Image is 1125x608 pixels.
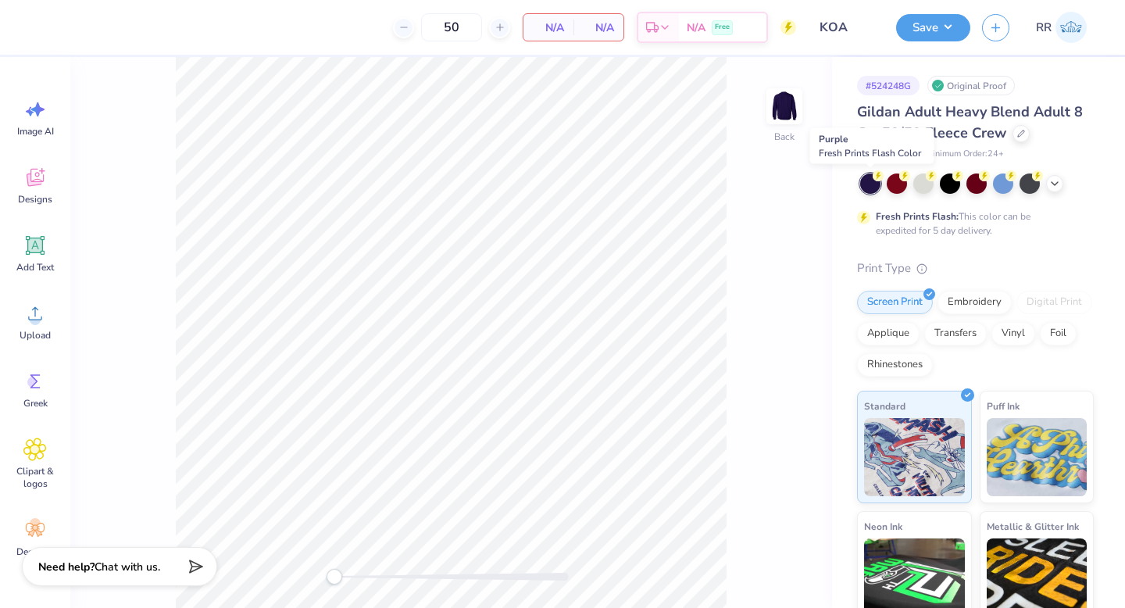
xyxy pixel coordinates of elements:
[987,518,1079,535] span: Metallic & Glitter Ink
[924,322,987,345] div: Transfers
[987,398,1020,414] span: Puff Ink
[23,397,48,410] span: Greek
[864,418,965,496] img: Standard
[18,193,52,206] span: Designs
[16,261,54,274] span: Add Text
[857,291,933,314] div: Screen Print
[533,20,564,36] span: N/A
[1036,19,1052,37] span: RR
[926,148,1004,161] span: Minimum Order: 24 +
[9,465,61,490] span: Clipart & logos
[583,20,614,36] span: N/A
[715,22,730,33] span: Free
[819,147,921,159] span: Fresh Prints Flash Color
[857,102,1083,142] span: Gildan Adult Heavy Blend Adult 8 Oz. 50/50 Fleece Crew
[810,128,934,164] div: Purple
[1055,12,1087,43] img: Rigil Kent Ricardo
[857,353,933,377] div: Rhinestones
[17,125,54,138] span: Image AI
[16,545,54,558] span: Decorate
[857,76,920,95] div: # 524248G
[687,20,705,36] span: N/A
[769,91,800,122] img: Back
[864,518,902,535] span: Neon Ink
[987,418,1087,496] img: Puff Ink
[421,13,482,41] input: – –
[927,76,1015,95] div: Original Proof
[991,322,1035,345] div: Vinyl
[38,560,95,574] strong: Need help?
[857,322,920,345] div: Applique
[1016,291,1092,314] div: Digital Print
[876,210,959,223] strong: Fresh Prints Flash:
[864,398,905,414] span: Standard
[20,329,51,342] span: Upload
[1029,12,1094,43] a: RR
[876,209,1068,238] div: This color can be expedited for 5 day delivery.
[1040,322,1077,345] div: Foil
[857,259,1094,277] div: Print Type
[95,560,160,574] span: Chat with us.
[774,130,795,144] div: Back
[327,569,342,585] div: Accessibility label
[937,291,1012,314] div: Embroidery
[896,14,970,41] button: Save
[808,12,884,43] input: Untitled Design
